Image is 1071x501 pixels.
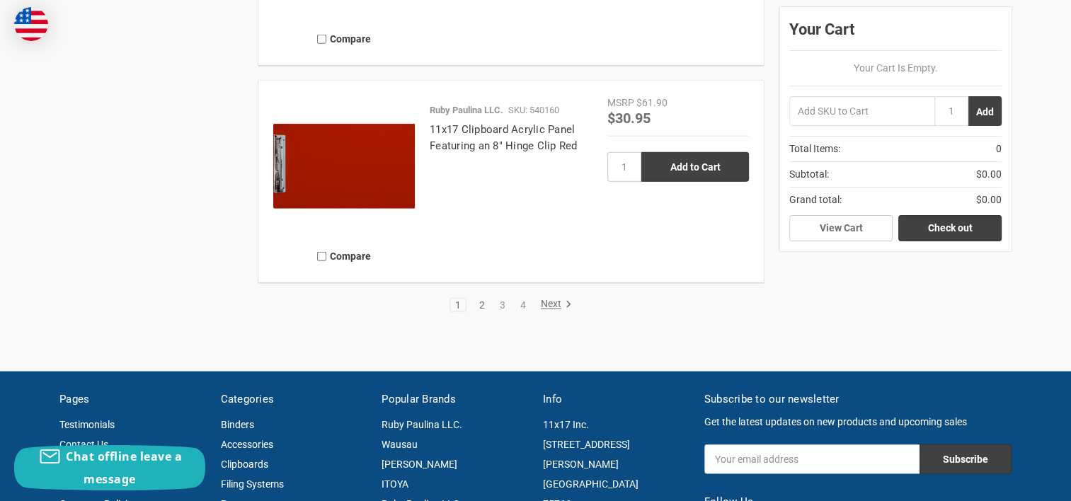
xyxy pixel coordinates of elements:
a: Binders [221,419,254,430]
span: $30.95 [607,108,651,127]
span: Subtotal: [789,167,829,182]
input: Subscribe [920,444,1012,474]
span: 0 [996,142,1002,156]
a: Check out [898,215,1002,242]
a: 4 [515,300,531,310]
span: $61.90 [636,97,668,108]
span: Chat offline leave a message [66,449,182,487]
input: Add SKU to Cart [789,96,934,126]
span: $0.00 [976,167,1002,182]
a: 11x17 Clipboard Acrylic Panel Featuring an 8" Hinge Clip Red [430,123,578,152]
p: Your Cart Is Empty. [789,61,1002,76]
button: Add [968,96,1002,126]
input: Compare [317,35,326,44]
h5: Categories [221,391,367,408]
input: Compare [317,252,326,261]
p: SKU: 540160 [508,103,559,117]
a: View Cart [789,215,893,242]
span: Total Items: [789,142,840,156]
a: Ruby Paulina LLC. [382,419,462,430]
p: Ruby Paulina LLC. [430,103,503,117]
span: $0.00 [976,192,1002,207]
a: Contact Us [59,439,108,450]
a: Testimonials [59,419,115,430]
div: MSRP [607,96,634,110]
h5: Popular Brands [382,391,528,408]
a: Filing Systems [221,478,284,490]
label: Compare [273,28,415,51]
label: Compare [273,245,415,268]
div: Your Cart [789,17,1002,51]
a: 1 [450,300,466,310]
h5: Info [543,391,689,408]
a: Accessories [221,439,273,450]
a: ITOYA [382,478,408,490]
button: Chat offline leave a message [14,445,205,490]
a: Clipboards [221,459,268,470]
a: Wausau [382,439,418,450]
h5: Pages [59,391,206,408]
a: 2 [474,300,490,310]
img: duty and tax information for United States [14,7,48,41]
input: Your email address [704,444,920,474]
h5: Subscribe to our newsletter [704,391,1012,408]
a: Next [536,299,572,311]
a: [PERSON_NAME] [382,459,457,470]
a: 3 [495,300,510,310]
p: Get the latest updates on new products and upcoming sales [704,415,1012,430]
input: Add to Cart [641,152,749,182]
img: 11x17 Clipboard Acrylic Panel Featuring an 8" Hinge Clip Red [273,96,415,237]
span: Grand total: [789,192,842,207]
